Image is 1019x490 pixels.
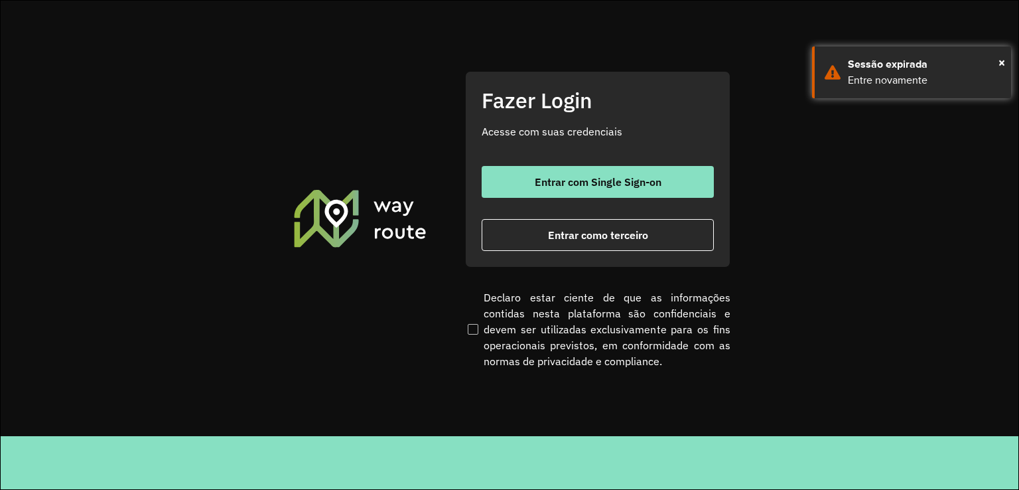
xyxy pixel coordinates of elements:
[482,123,714,139] p: Acesse com suas credenciais
[482,219,714,251] button: button
[482,88,714,113] h2: Fazer Login
[535,177,661,187] span: Entrar com Single Sign-on
[465,289,730,369] label: Declaro estar ciente de que as informações contidas nesta plataforma são confidenciais e devem se...
[482,166,714,198] button: button
[998,52,1005,72] span: ×
[998,52,1005,72] button: Close
[292,188,429,249] img: Roteirizador AmbevTech
[848,72,1001,88] div: Entre novamente
[548,230,648,240] span: Entrar como terceiro
[848,56,1001,72] div: Sessão expirada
